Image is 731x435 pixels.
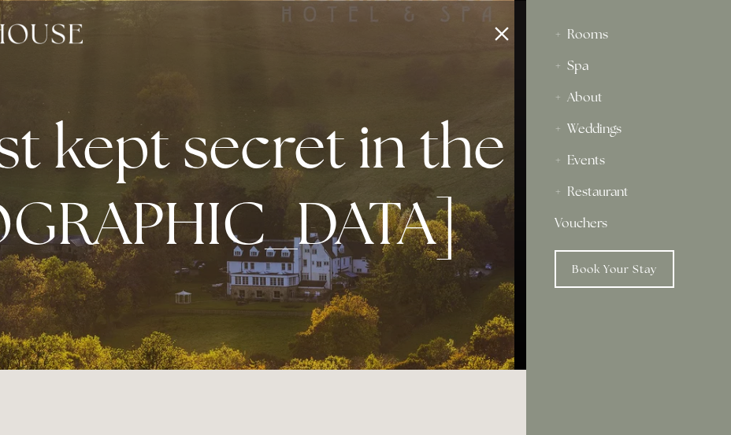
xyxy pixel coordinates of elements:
a: Book Your Stay [555,250,674,288]
a: Vouchers [555,208,703,239]
div: Weddings [555,113,703,145]
div: Spa [555,50,703,82]
div: About [555,82,703,113]
div: Events [555,145,703,176]
div: Restaurant [555,176,703,208]
div: Rooms [555,19,703,50]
